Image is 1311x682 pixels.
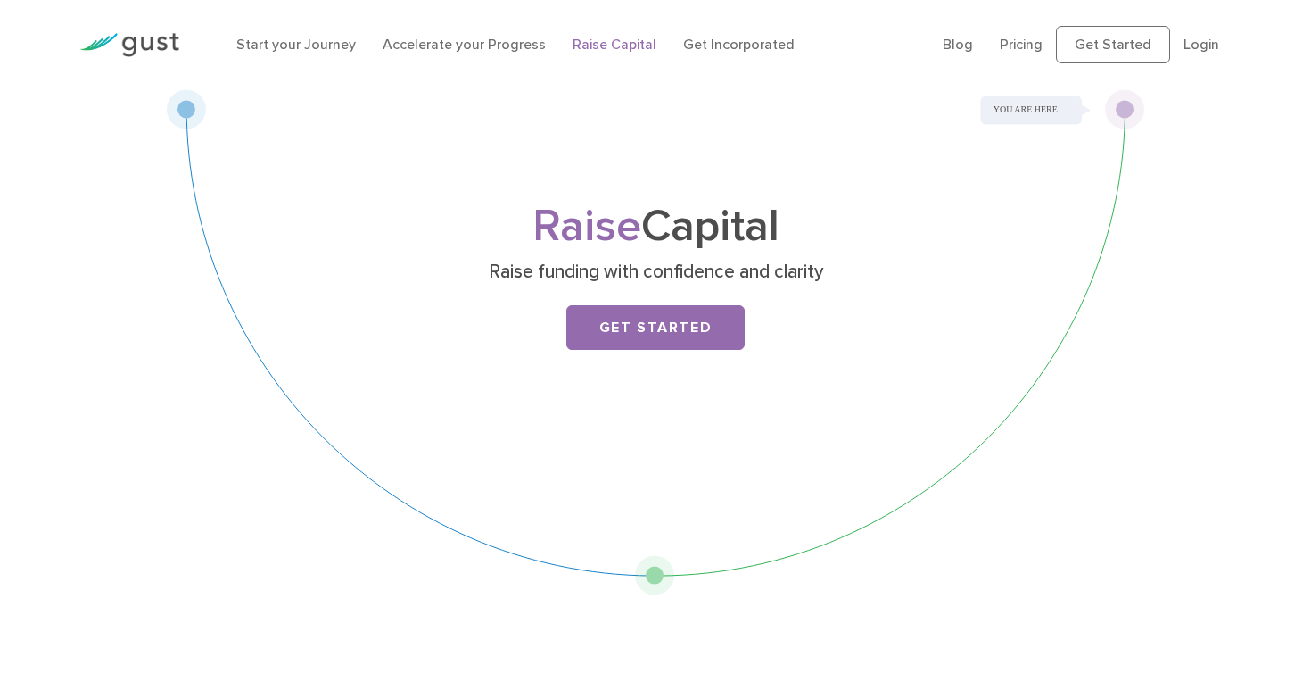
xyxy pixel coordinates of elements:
a: Get Started [566,305,745,350]
a: Get Incorporated [683,36,795,53]
h1: Capital [303,206,1008,247]
a: Accelerate your Progress [383,36,546,53]
a: Get Started [1056,26,1170,63]
a: Raise Capital [573,36,656,53]
a: Login [1183,36,1219,53]
img: Gust Logo [79,33,179,57]
span: Raise [532,200,641,253]
a: Blog [943,36,973,53]
p: Raise funding with confidence and clarity [310,260,1002,285]
a: Pricing [1000,36,1043,53]
a: Start your Journey [236,36,356,53]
